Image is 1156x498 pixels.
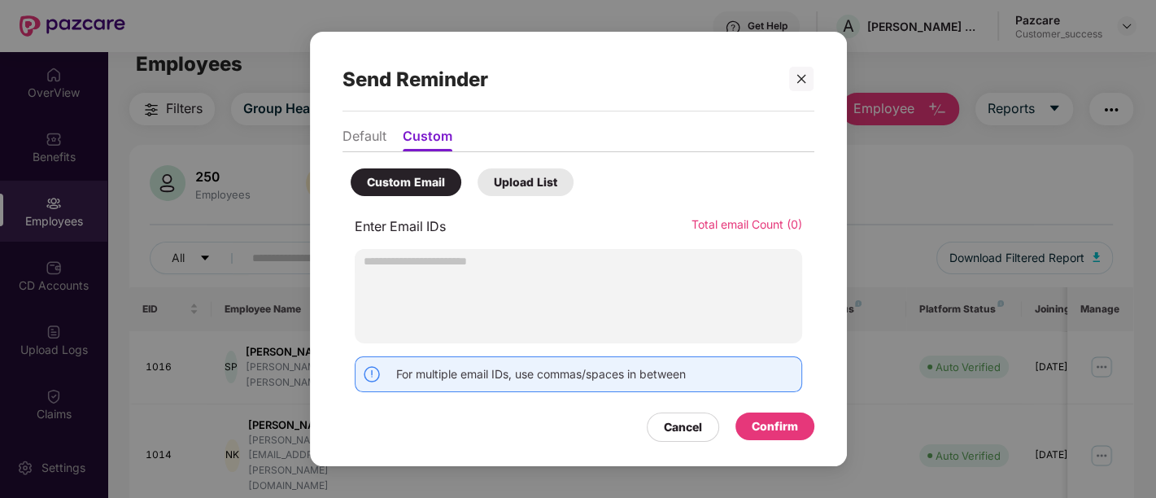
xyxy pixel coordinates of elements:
[796,73,807,85] span: close
[355,216,446,237] div: Enter Email IDs
[367,173,445,191] div: Custom Email
[752,417,798,435] div: Confirm
[691,216,802,237] div: Total email Count (0)
[403,128,452,151] li: Custom
[342,128,386,151] li: Default
[494,173,557,191] div: Upload List
[342,48,775,111] div: Send Reminder
[396,365,686,383] div: For multiple email IDs, use commas/spaces in between
[364,365,380,383] img: svg+xml;base64,PHN2ZyB3aWR0aD0iMjAiIGhlaWdodD0iMjAiIHZpZXdCb3g9IjAgMCAyMCAyMCIgZmlsbD0ibm9uZSIgeG...
[664,418,702,436] div: Cancel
